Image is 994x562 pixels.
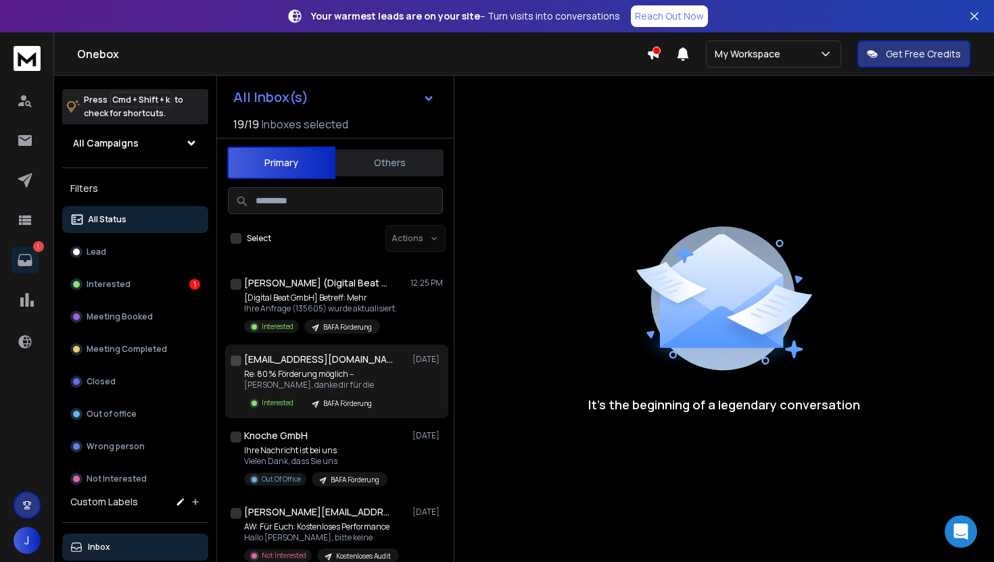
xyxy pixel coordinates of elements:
button: All Campaigns [62,130,208,157]
button: Meeting Booked [62,303,208,330]
a: Reach Out Now [631,5,708,27]
p: Lead [87,247,106,257]
button: Inbox [62,534,208,561]
h1: All Campaigns [73,136,139,150]
h1: [PERSON_NAME] (Digital Beat GmbH) [244,276,393,290]
p: Press to check for shortcuts. [84,93,183,120]
p: [DATE] [412,430,443,441]
strong: Your warmest leads are on your site [311,9,480,22]
p: Meeting Completed [87,344,167,355]
h1: Knoche GmbH [244,429,308,442]
p: Reach Out Now [635,9,704,23]
p: BAFA Förderung [323,399,372,409]
h1: Onebox [77,46,646,62]
div: Open Intercom Messenger [945,515,977,548]
span: 19 / 19 [233,116,259,132]
button: Interested1 [62,271,208,298]
button: Out of office [62,401,208,428]
button: Others [335,148,444,178]
p: Ihre Anfrage (135605) wurde aktualisiert. [244,303,397,314]
p: Ihre Nachricht ist bei uns [244,445,387,456]
p: [DATE] [412,507,443,517]
p: Not Interested [87,474,147,484]
a: 1 [11,247,39,274]
button: Meeting Completed [62,336,208,363]
p: It’s the beginning of a legendary conversation [588,395,860,414]
button: J [14,527,41,554]
button: All Status [62,206,208,233]
button: Not Interested [62,465,208,492]
p: All Status [88,214,126,225]
p: Vielen Dank, dass Sie uns [244,456,387,467]
p: Not Interested [262,551,306,561]
p: Hallo [PERSON_NAME], bitte keine [244,532,399,543]
button: Primary [227,147,335,179]
p: My Workspace [715,47,786,61]
p: Kostenloses Audit [336,551,391,561]
p: Interested [262,322,293,332]
p: [DATE] [412,354,443,365]
p: Get Free Credits [886,47,961,61]
span: Cmd + Shift + k [110,92,172,107]
button: Closed [62,368,208,395]
button: Get Free Credits [857,41,970,68]
button: Lead [62,238,208,265]
h3: Filters [62,179,208,198]
h1: [PERSON_NAME][EMAIL_ADDRESS][DOMAIN_NAME] [244,505,393,519]
p: – Turn visits into conversations [311,9,620,23]
h3: Custom Labels [70,495,138,509]
p: BAFA Förderung [323,322,372,332]
p: 12:25 PM [410,278,443,288]
p: Re: 80 % Förderung möglich – [244,369,380,380]
img: logo [14,46,41,71]
p: Interested [87,279,131,290]
button: All Inbox(s) [222,84,446,111]
p: Closed [87,376,116,387]
div: 1 [189,279,200,290]
p: Wrong person [87,441,145,452]
p: AW: Für Euch: Kostenloses Performance [244,521,399,532]
p: BAFA Förderung [331,475,379,485]
p: Interested [262,398,293,408]
p: 1 [33,241,44,252]
p: [Digital Beat GmbH] Betreff: Mehr [244,292,397,303]
p: Out of office [87,409,137,419]
h1: [EMAIL_ADDRESS][DOMAIN_NAME] [244,353,393,366]
p: [PERSON_NAME], danke dir für die [244,380,380,390]
p: Out Of Office [262,474,301,484]
button: Wrong person [62,433,208,460]
label: Select [247,233,271,244]
p: Inbox [88,542,110,553]
h1: All Inbox(s) [233,91,308,104]
h3: Inboxes selected [262,116,348,132]
p: Meeting Booked [87,311,153,322]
